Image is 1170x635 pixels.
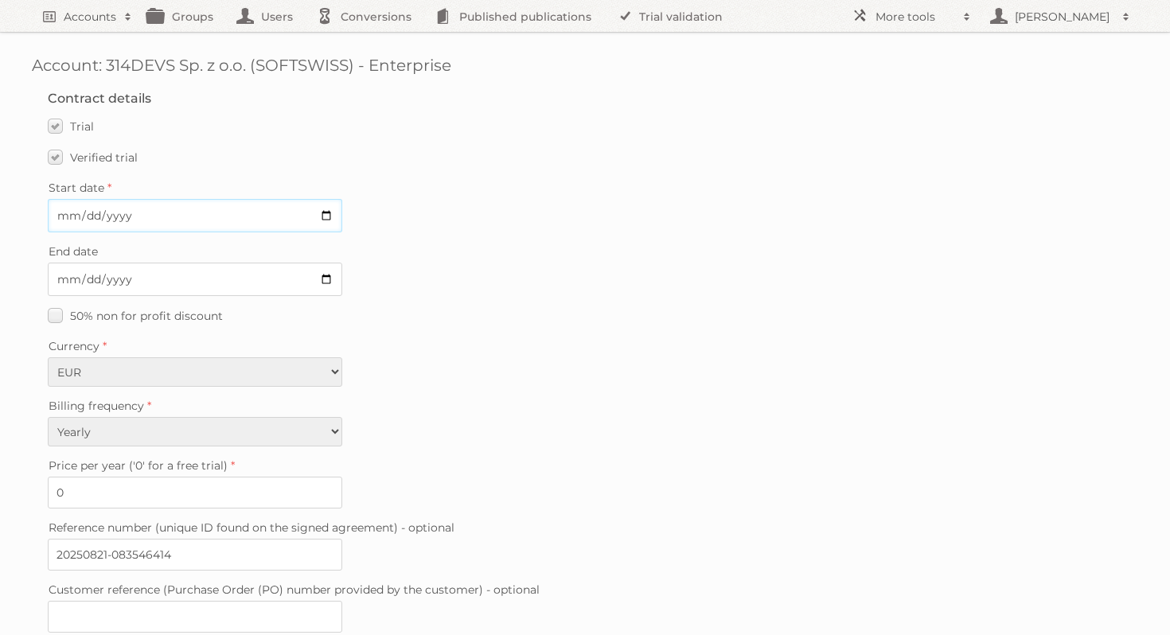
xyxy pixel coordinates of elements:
h1: Account: 314DEVS Sp. z o.o. (SOFTSWISS) - Enterprise [32,56,1138,75]
span: Trial [70,119,94,134]
span: Reference number (unique ID found on the signed agreement) - optional [49,520,454,535]
span: Price per year ('0' for a free trial) [49,458,228,473]
h2: Accounts [64,9,116,25]
span: Start date [49,181,104,195]
span: Customer reference (Purchase Order (PO) number provided by the customer) - optional [49,582,540,597]
span: 50% non for profit discount [70,309,223,323]
span: Billing frequency [49,399,144,413]
span: End date [49,244,98,259]
span: Verified trial [70,150,138,165]
h2: [PERSON_NAME] [1011,9,1114,25]
legend: Contract details [48,91,151,106]
h2: More tools [876,9,955,25]
span: Currency [49,339,99,353]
